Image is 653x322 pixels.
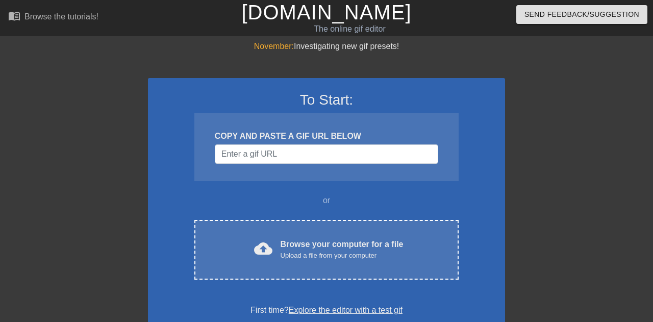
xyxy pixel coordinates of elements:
[161,91,492,109] h3: To Start:
[24,12,98,21] div: Browse the tutorials!
[215,144,438,164] input: Username
[281,251,404,261] div: Upload a file from your computer
[524,8,639,21] span: Send Feedback/Suggestion
[254,239,272,258] span: cloud_upload
[8,10,20,22] span: menu_book
[215,130,438,142] div: COPY AND PASTE A GIF URL BELOW
[281,238,404,261] div: Browse your computer for a file
[516,5,647,24] button: Send Feedback/Suggestion
[223,23,477,35] div: The online gif editor
[241,1,411,23] a: [DOMAIN_NAME]
[174,194,479,207] div: or
[148,40,505,53] div: Investigating new gif presets!
[8,10,98,26] a: Browse the tutorials!
[161,304,492,316] div: First time?
[254,42,294,51] span: November:
[289,306,403,314] a: Explore the editor with a test gif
